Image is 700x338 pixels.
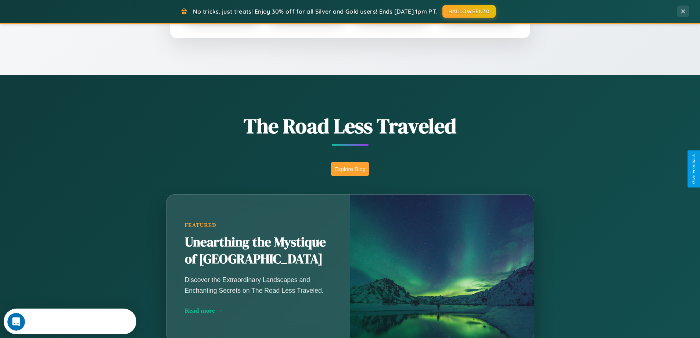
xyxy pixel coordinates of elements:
div: Featured [185,222,332,228]
h2: Unearthing the Mystique of [GEOGRAPHIC_DATA] [185,234,332,268]
h1: The Road Less Traveled [130,112,571,140]
div: Read more → [185,307,332,314]
button: HALLOWEEN30 [442,5,496,18]
button: Explore Blog [331,162,369,176]
div: Give Feedback [691,154,696,184]
iframe: Intercom live chat discovery launcher [4,309,136,334]
p: Discover the Extraordinary Landscapes and Enchanting Secrets on The Road Less Traveled. [185,275,332,295]
iframe: Intercom live chat [7,313,25,331]
span: No tricks, just treats! Enjoy 30% off for all Silver and Gold users! Ends [DATE] 1pm PT. [193,8,437,15]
